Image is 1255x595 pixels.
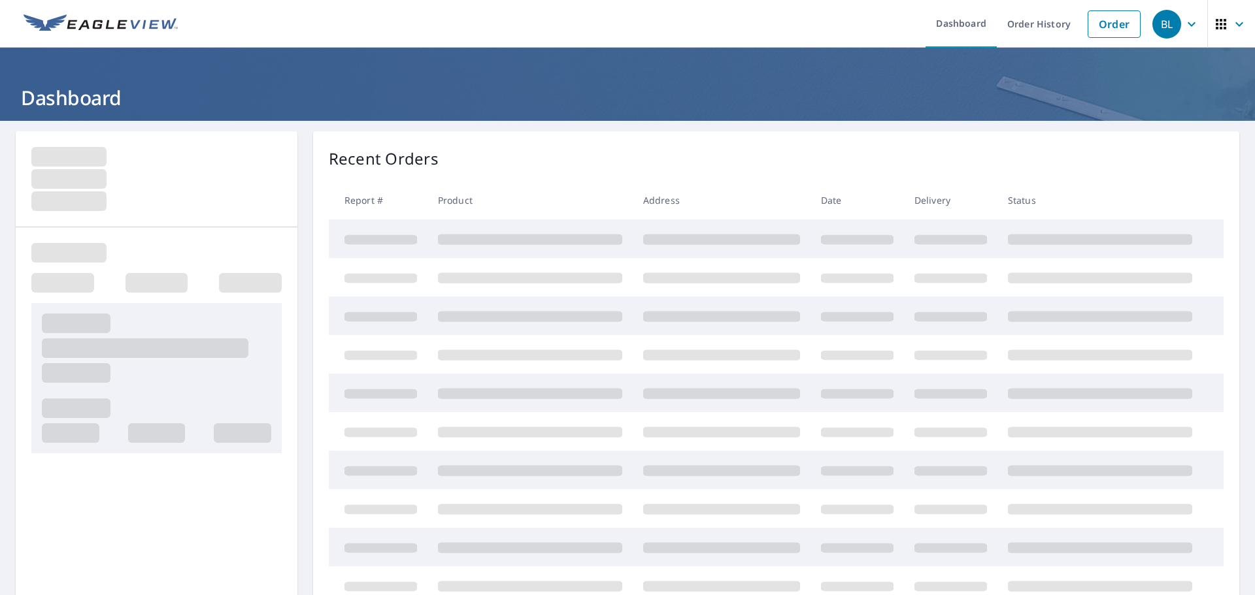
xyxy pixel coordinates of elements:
[1152,10,1181,39] div: BL
[24,14,178,34] img: EV Logo
[997,181,1203,219] th: Status
[1088,10,1141,38] a: Order
[633,181,811,219] th: Address
[427,181,633,219] th: Product
[904,181,997,219] th: Delivery
[16,84,1239,111] h1: Dashboard
[811,181,904,219] th: Date
[329,147,439,170] p: Recent Orders
[329,181,427,219] th: Report #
